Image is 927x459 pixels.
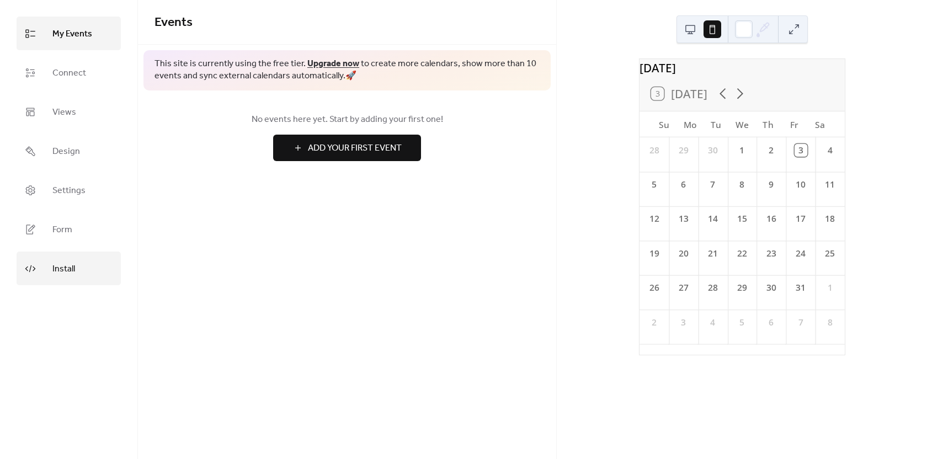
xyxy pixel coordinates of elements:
[736,247,748,260] div: 22
[640,59,845,76] div: [DATE]
[647,247,660,260] div: 19
[17,134,121,168] a: Design
[677,213,690,226] div: 13
[706,213,719,226] div: 14
[677,144,690,157] div: 29
[729,111,755,137] div: We
[307,55,359,72] a: Upgrade now
[823,316,836,329] div: 8
[794,281,807,294] div: 31
[52,65,86,82] span: Connect
[154,10,193,35] span: Events
[52,221,72,238] span: Form
[17,173,121,207] a: Settings
[677,178,690,191] div: 6
[794,144,807,157] div: 3
[706,178,719,191] div: 7
[647,281,660,294] div: 26
[765,281,777,294] div: 30
[823,213,836,226] div: 18
[677,316,690,329] div: 3
[823,247,836,260] div: 25
[765,178,777,191] div: 9
[755,111,781,137] div: Th
[794,247,807,260] div: 24
[52,143,80,160] span: Design
[651,111,676,137] div: Su
[52,260,75,277] span: Install
[765,213,777,226] div: 16
[154,135,540,161] a: Add Your First Event
[647,316,660,329] div: 2
[736,178,748,191] div: 8
[781,111,807,137] div: Fr
[765,144,777,157] div: 2
[794,316,807,329] div: 7
[823,178,836,191] div: 11
[273,135,421,161] button: Add Your First Event
[647,213,660,226] div: 12
[736,316,748,329] div: 5
[807,111,833,137] div: Sa
[706,144,719,157] div: 30
[17,212,121,246] a: Form
[706,316,719,329] div: 4
[765,316,777,329] div: 6
[17,95,121,129] a: Views
[52,104,76,121] span: Views
[794,213,807,226] div: 17
[17,56,121,89] a: Connect
[765,247,777,260] div: 23
[154,58,540,83] span: This site is currently using the free tier. to create more calendars, show more than 10 events an...
[677,111,703,137] div: Mo
[52,182,86,199] span: Settings
[17,252,121,285] a: Install
[647,144,660,157] div: 28
[736,213,748,226] div: 15
[706,247,719,260] div: 21
[677,281,690,294] div: 27
[647,178,660,191] div: 5
[308,142,402,155] span: Add Your First Event
[677,247,690,260] div: 20
[823,281,836,294] div: 1
[736,144,748,157] div: 1
[52,25,92,42] span: My Events
[17,17,121,50] a: My Events
[823,144,836,157] div: 4
[794,178,807,191] div: 10
[703,111,729,137] div: Tu
[154,113,540,126] span: No events here yet. Start by adding your first one!
[736,281,748,294] div: 29
[706,281,719,294] div: 28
